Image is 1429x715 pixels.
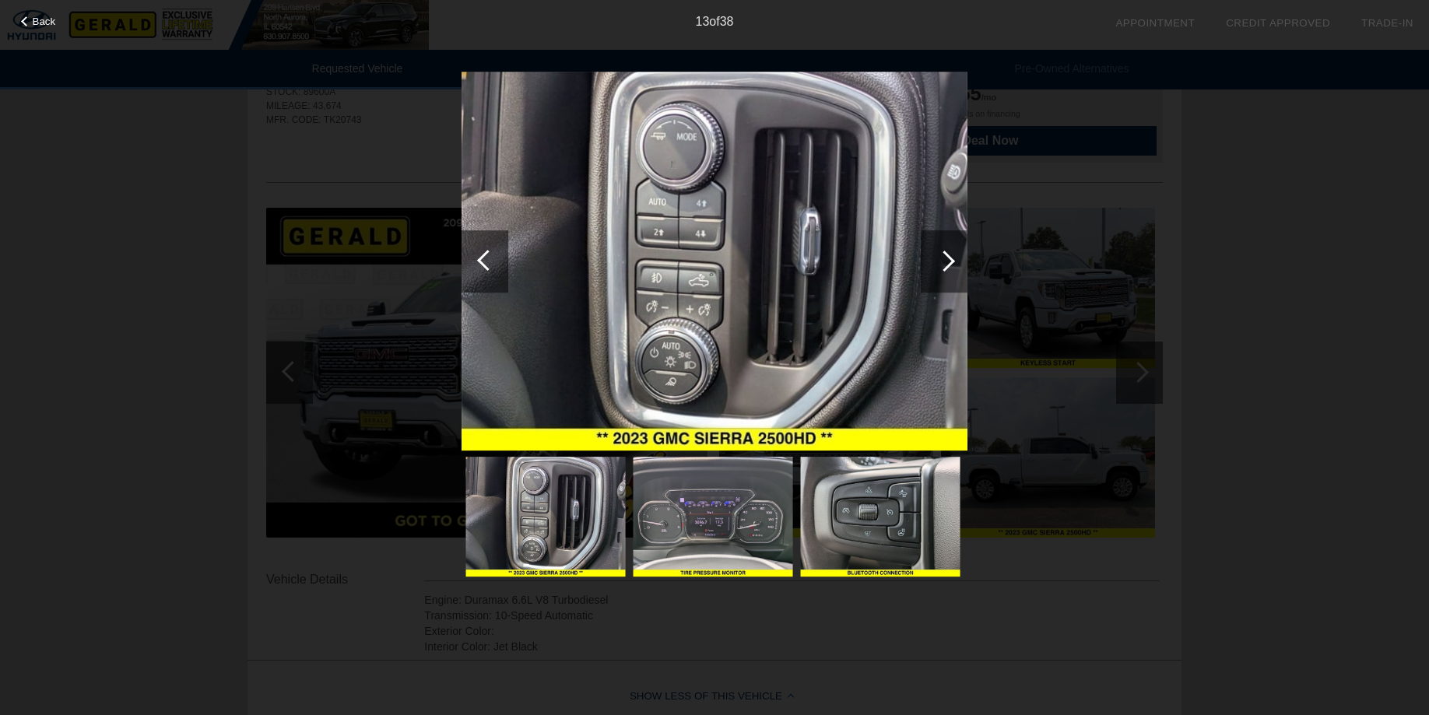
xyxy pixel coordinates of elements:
[466,457,626,577] img: Used-2023-GMC-Sierra2500HD-Denali-ID23914375096-aHR0cDovL2ltYWdlcy51bml0c2ludmVudG9yeS5jb20vdXBsb...
[634,457,793,577] img: Used-2023-GMC-Sierra2500HD-Denali-ID23914375099-aHR0cDovL2ltYWdlcy51bml0c2ludmVudG9yeS5jb20vdXBsb...
[801,457,960,577] img: Used-2023-GMC-Sierra2500HD-Denali-ID23914375102-aHR0cDovL2ltYWdlcy51bml0c2ludmVudG9yeS5jb20vdXBsb...
[1226,17,1330,29] a: Credit Approved
[462,72,967,451] img: Used-2023-GMC-Sierra2500HD-Denali-ID23914375096-aHR0cDovL2ltYWdlcy51bml0c2ludmVudG9yeS5jb20vdXBsb...
[33,16,56,27] span: Back
[1361,17,1413,29] a: Trade-In
[696,15,710,28] span: 13
[1115,17,1195,29] a: Appointment
[720,15,734,28] span: 38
